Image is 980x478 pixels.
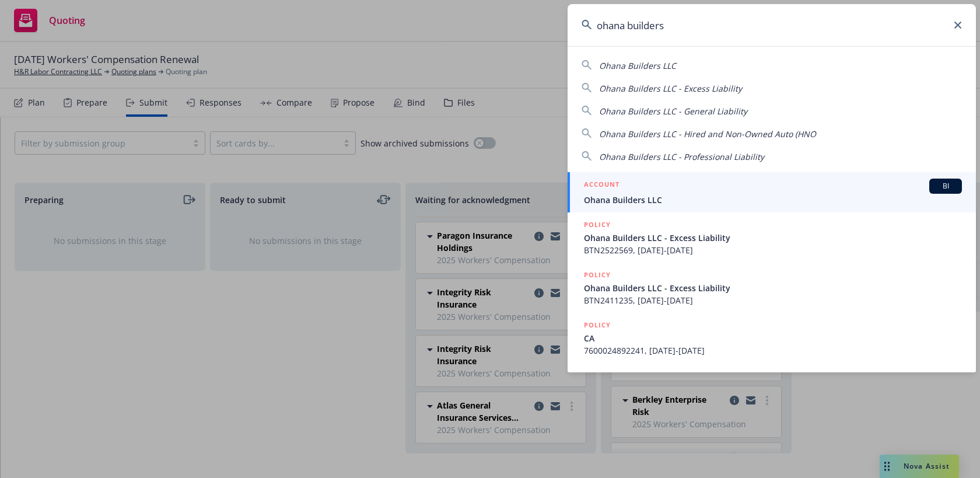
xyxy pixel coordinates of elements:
[599,106,747,117] span: Ohana Builders LLC - General Liability
[584,344,962,357] span: 7600024892241, [DATE]-[DATE]
[584,282,962,294] span: Ohana Builders LLC - Excess Liability
[584,294,962,306] span: BTN2411235, [DATE]-[DATE]
[568,363,976,413] a: POLICY
[568,313,976,363] a: POLICYCA7600024892241, [DATE]-[DATE]
[584,232,962,244] span: Ohana Builders LLC - Excess Liability
[584,194,962,206] span: Ohana Builders LLC
[568,212,976,263] a: POLICYOhana Builders LLC - Excess LiabilityBTN2522569, [DATE]-[DATE]
[584,219,611,231] h5: POLICY
[934,181,957,191] span: BI
[568,263,976,313] a: POLICYOhana Builders LLC - Excess LiabilityBTN2411235, [DATE]-[DATE]
[584,244,962,256] span: BTN2522569, [DATE]-[DATE]
[599,60,676,71] span: Ohana Builders LLC
[599,128,816,139] span: Ohana Builders LLC - Hired and Non-Owned Auto (HNO
[568,172,976,212] a: ACCOUNTBIOhana Builders LLC
[584,332,962,344] span: CA
[599,83,742,94] span: Ohana Builders LLC - Excess Liability
[584,179,619,193] h5: ACCOUNT
[584,369,611,381] h5: POLICY
[584,269,611,281] h5: POLICY
[568,4,976,46] input: Search...
[599,151,764,162] span: Ohana Builders LLC - Professional Liability
[584,319,611,331] h5: POLICY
